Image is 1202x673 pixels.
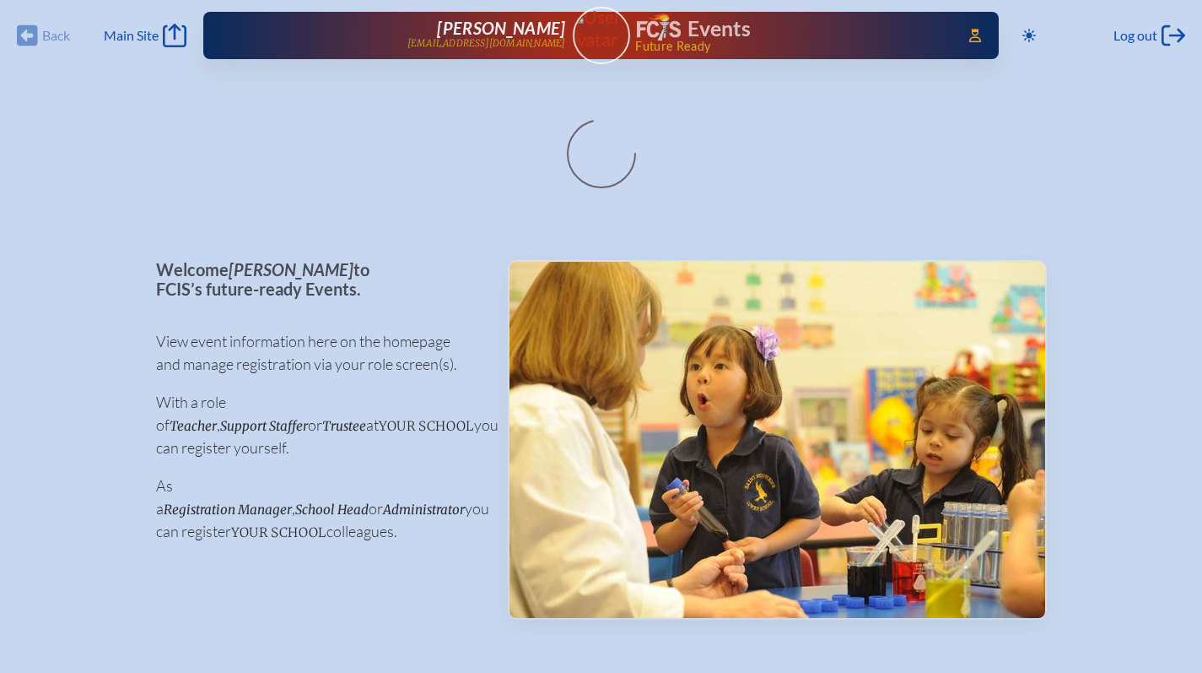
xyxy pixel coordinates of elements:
img: Events [509,262,1045,618]
span: [PERSON_NAME] [437,18,565,38]
span: Support Staffer [220,418,308,434]
p: Welcome to FCIS’s future-ready Events. [156,260,481,298]
span: [PERSON_NAME] [229,259,353,280]
p: [EMAIL_ADDRESS][DOMAIN_NAME] [407,38,566,49]
p: As a , or you can register colleagues. [156,475,481,543]
span: your school [231,524,326,540]
p: With a role of , or at you can register yourself. [156,391,481,459]
p: View event information here on the homepage and manage registration via your role screen(s). [156,330,481,376]
span: Teacher [170,418,217,434]
span: Main Site [104,27,159,44]
a: User Avatar [573,7,630,64]
a: [PERSON_NAME][EMAIL_ADDRESS][DOMAIN_NAME] [257,19,566,52]
span: Future Ready [635,41,945,52]
span: School Head [295,502,369,518]
span: Log out [1113,27,1157,44]
img: User Avatar [565,6,637,51]
span: your school [379,418,474,434]
a: Main Site [104,24,186,47]
div: FCIS Events — Future ready [637,14,946,52]
span: Registration Manager [164,502,292,518]
span: Administrator [383,502,465,518]
span: Trustee [322,418,366,434]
